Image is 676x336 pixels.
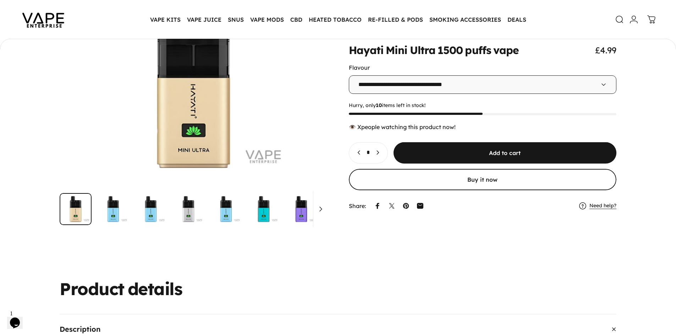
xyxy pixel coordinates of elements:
[438,45,463,56] animate-element: 1500
[349,64,370,71] label: Flavour
[371,143,388,163] button: Increase quantity for Hayati Mini Ultra 1500 puffs vape
[349,45,384,56] animate-element: Hayati
[210,193,242,225] button: Go to item
[97,193,129,225] button: Go to item
[60,193,92,225] button: Go to item
[97,193,129,225] img: Hayati Mini Ultra Disposable vape kit
[60,280,124,297] animate-element: Product
[60,326,100,333] span: Description
[247,12,287,27] summary: VAPE MODS
[365,12,426,27] summary: RE-FILLED & PODS
[172,193,204,225] button: Go to item
[60,193,92,225] img: Hayati Mini Ultra Disposable vape kit
[386,45,407,56] animate-element: Mini
[248,193,280,225] button: Go to item
[394,142,617,164] button: Add to cart
[135,193,167,225] img: Hayati Mini Ultra Disposable vape kit
[426,12,504,27] summary: SMOKING ACCESSORIES
[349,169,617,191] button: Buy it now
[210,193,242,225] img: Hayati Mini Ultra Disposable vape kit
[147,12,184,27] summary: VAPE KITS
[376,102,382,108] strong: 10
[285,193,317,225] button: Go to item
[323,193,355,225] button: Go to item
[410,45,436,56] animate-element: Ultra
[493,45,519,56] animate-element: vape
[285,193,317,225] img: Hayati Mini Ultra Disposable vape kit
[349,102,617,109] span: Hurry, only items left in stock!
[504,12,529,27] a: DEALS
[287,12,306,27] summary: CBD
[184,12,225,27] summary: VAPE JUICE
[644,12,659,27] a: 0 items
[248,193,280,225] img: Hayati Mini Ultra Disposable vape kit
[349,124,617,131] div: 👁️ people watching this product now!
[135,193,167,225] button: Go to item
[7,308,30,329] iframe: chat widget
[323,193,355,225] img: Hayati Mini Ultra Disposable vape kit
[147,12,529,27] nav: Primary
[595,45,616,55] span: £4.99
[349,143,366,163] button: Decrease quantity for Hayati Mini Ultra 1500 puffs vape
[172,193,204,225] img: Hayati Mini Ultra Disposable vape kit
[306,12,365,27] summary: HEATED TOBACCO
[11,3,75,36] img: Vape Enterprise
[465,45,491,56] animate-element: puffs
[128,280,182,297] animate-element: details
[349,203,366,209] p: Share:
[225,12,247,27] summary: SNUS
[589,203,616,209] a: Need help?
